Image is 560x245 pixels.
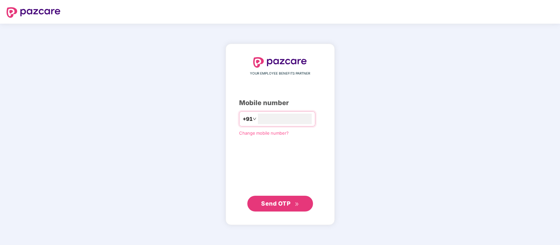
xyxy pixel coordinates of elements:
[243,115,253,123] span: +91
[247,196,313,212] button: Send OTPdouble-right
[261,200,290,207] span: Send OTP
[253,57,307,68] img: logo
[239,130,289,136] a: Change mobile number?
[7,7,60,18] img: logo
[295,202,299,206] span: double-right
[239,98,321,108] div: Mobile number
[250,71,310,76] span: YOUR EMPLOYEE BENEFITS PARTNER
[253,117,257,121] span: down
